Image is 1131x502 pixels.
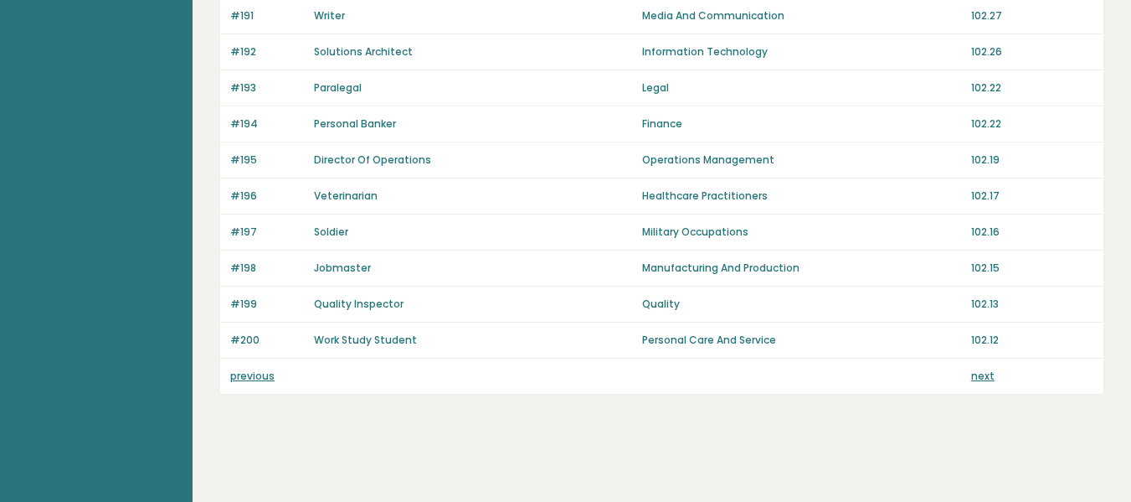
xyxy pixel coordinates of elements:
[314,8,345,23] a: Writer
[314,225,348,239] a: Soldier
[314,80,362,95] a: Paralegal
[314,261,371,275] a: Jobmaster
[230,8,304,23] p: #191
[230,44,304,60] p: #192
[642,153,960,168] p: Operations Management
[971,116,1093,132] p: 102.22
[314,297,404,311] a: Quality Inspector
[642,297,960,312] p: Quality
[230,225,304,240] p: #197
[230,297,304,312] p: #199
[971,297,1093,312] p: 102.13
[230,80,304,96] p: #193
[314,44,413,59] a: Solutions Architect
[971,189,1093,204] p: 102.17
[642,333,960,348] p: Personal Care And Service
[230,369,275,383] a: previous
[642,261,960,276] p: Manufacturing And Production
[642,44,960,60] p: Information Technology
[314,333,417,347] a: Work Study Student
[971,80,1093,96] p: 102.22
[230,189,304,204] p: #196
[314,189,378,203] a: Veterinarian
[642,225,960,240] p: Military Occupations
[230,116,304,132] p: #194
[971,369,995,383] a: next
[642,116,960,132] p: Finance
[971,153,1093,168] p: 102.19
[642,189,960,204] p: Healthcare Practitioners
[230,333,304,348] p: #200
[971,8,1093,23] p: 102.27
[314,153,431,167] a: Director Of Operations
[971,225,1093,240] p: 102.16
[230,153,304,168] p: #195
[971,44,1093,60] p: 102.26
[971,333,1093,348] p: 102.12
[971,261,1093,276] p: 102.15
[314,116,396,131] a: Personal Banker
[230,261,304,276] p: #198
[642,8,960,23] p: Media And Communication
[642,80,960,96] p: Legal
